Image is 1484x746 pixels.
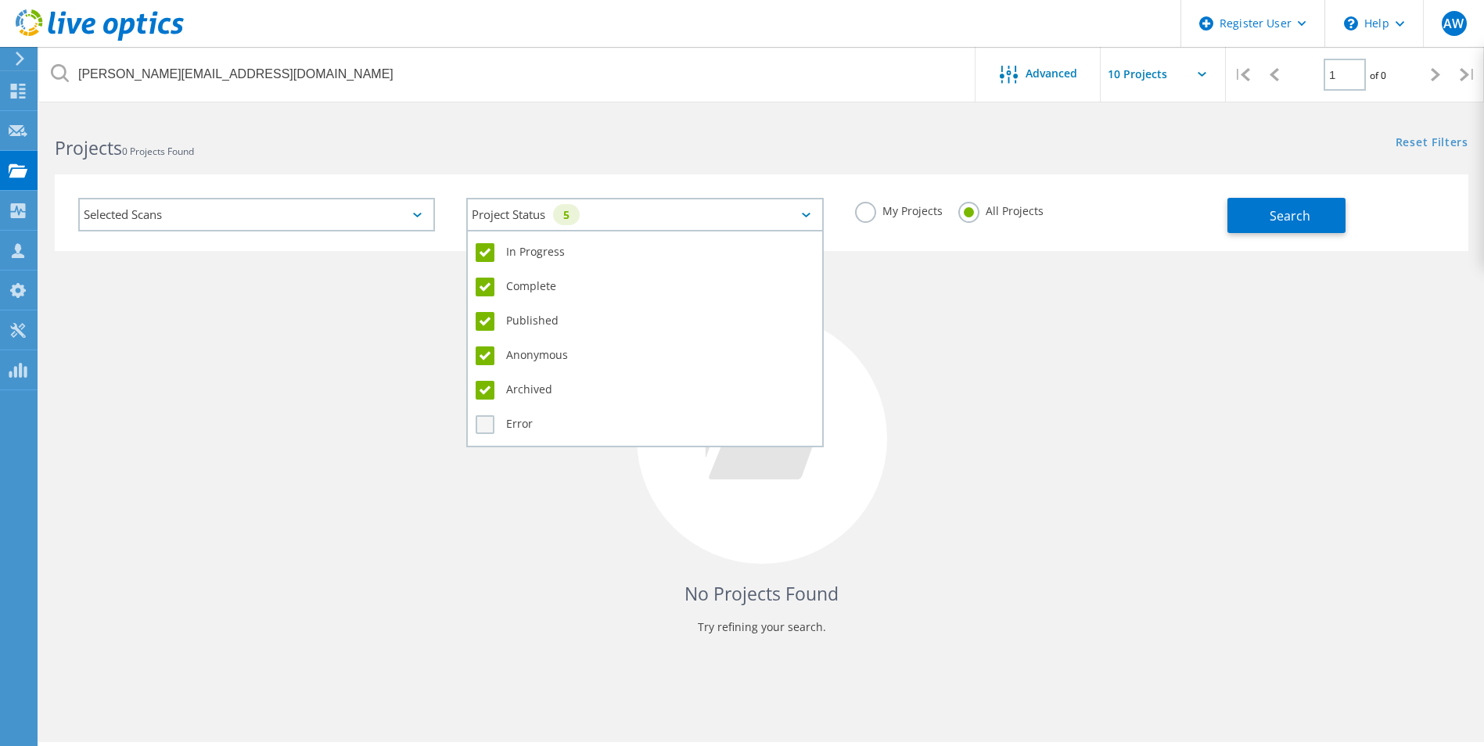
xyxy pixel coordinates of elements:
span: 0 Projects Found [122,145,194,158]
span: Search [1270,207,1310,224]
p: Try refining your search. [70,615,1453,640]
label: Archived [476,381,814,400]
a: Live Optics Dashboard [16,33,184,44]
b: Projects [55,135,122,160]
h4: No Projects Found [70,581,1453,607]
div: 5 [553,204,580,225]
div: Project Status [466,198,823,231]
span: of 0 [1370,69,1386,82]
div: | [1452,47,1484,102]
div: Selected Scans [78,198,435,231]
svg: \n [1344,16,1358,30]
label: Published [476,312,814,331]
label: Complete [476,278,814,296]
span: Advanced [1026,68,1077,79]
div: | [1226,47,1258,102]
label: Anonymous [476,346,814,365]
label: In Progress [476,243,814,262]
a: Reset Filters [1396,137,1468,150]
input: Search projects by name, owner, ID, company, etc [39,47,976,102]
span: AW [1443,17,1464,30]
button: Search [1227,198,1346,233]
label: All Projects [958,202,1044,217]
label: Error [476,415,814,434]
label: My Projects [855,202,943,217]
